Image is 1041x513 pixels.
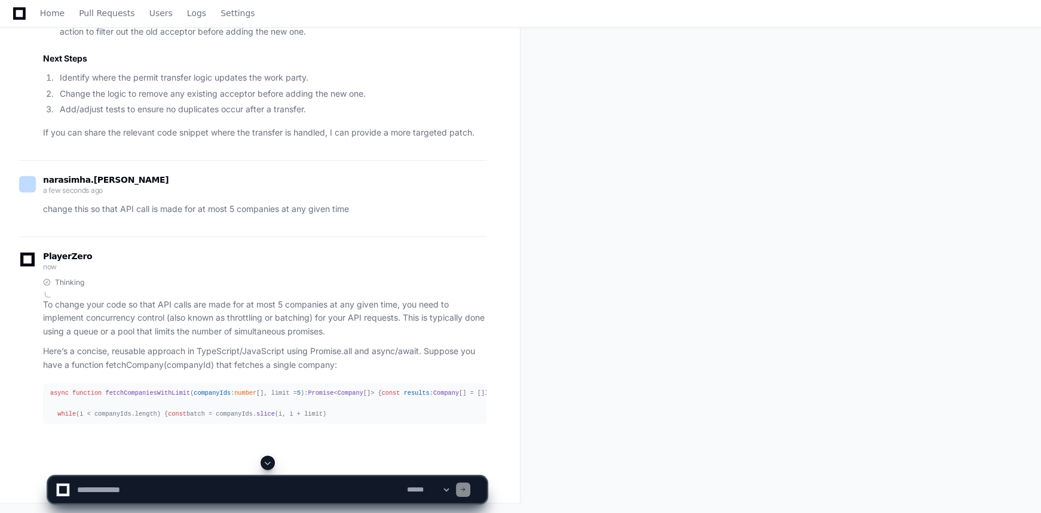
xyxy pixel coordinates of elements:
[297,389,301,397] span: 5
[485,389,495,397] span: let
[79,10,134,17] span: Pull Requests
[338,389,363,397] span: Company
[234,389,256,397] span: number
[50,389,69,397] span: async
[135,410,157,417] span: length
[382,389,400,397] span: const
[43,186,103,195] span: a few seconds ago
[40,10,65,17] span: Home
[433,389,459,397] span: Company
[43,126,486,140] p: If you can share the relevant code snippet where the transfer is handled, I can provide a more ta...
[43,202,486,216] p: change this so that API call is made for at most 5 companies at any given time
[56,71,486,85] li: Identify where the permit transfer logic updates the work party.
[404,389,430,397] span: results
[221,10,255,17] span: Settings
[308,389,333,397] span: Promise
[43,298,486,339] p: To change your code so that API calls are made for at most 5 companies at any given time, you nee...
[187,10,206,17] span: Logs
[72,389,102,397] span: function
[43,262,57,271] span: now
[50,388,479,419] div: ( ): < []> { : [] = [] i = (i < companyIds. ) { batch = companyIds. (i, i + limit)
[256,410,275,417] span: slice
[194,389,231,397] span: companyIds
[57,410,76,417] span: while
[56,87,486,101] li: Change the logic to remove any existing acceptor before adding the new one.
[55,278,84,287] span: Thinking
[56,103,486,116] li: Add/adjust tests to ensure no duplicates occur after a transfer.
[43,175,169,185] span: narasimha.[PERSON_NAME]
[43,345,486,372] p: Here’s a concise, reusable approach in TypeScript/JavaScript using Promise.all and async/await. S...
[168,410,186,417] span: const
[149,10,173,17] span: Users
[43,253,92,260] span: PlayerZero
[194,389,301,397] span: : [], limit =
[105,389,190,397] span: fetchCompaniesWithLimit
[43,53,486,64] h2: Next Steps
